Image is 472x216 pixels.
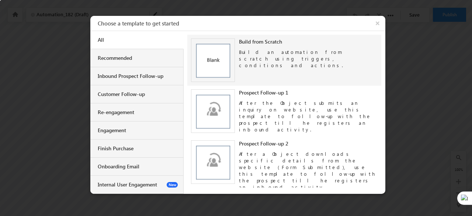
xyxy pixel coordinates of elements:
div: Re-engagement [98,109,178,116]
div: Build an automation from scratch using triggers, conditions and actions. [239,45,378,69]
div: After a Object downloads specific details from the website (Form Submitted), use this template to... [239,147,378,191]
div: After the Object submits an inquiry on website, use this template to follow-up with the prospect ... [239,96,378,133]
img: prospect.png [191,89,235,133]
img: prospect.png [191,140,235,184]
div: All [98,37,178,43]
div: Customer Follow-up [98,91,178,97]
div: Build from Scratch [239,38,378,45]
img: blank_template.png [191,38,235,82]
div: Recommended [98,55,178,61]
div: Prospect Follow-up 2 [239,140,378,147]
div: Finish Purchase [98,145,178,152]
h3: Choose a template to get started [98,16,385,31]
div: Inbound Prospect Follow-up [98,73,178,79]
div: Prospect Follow-up 1 [239,89,378,96]
div: Engagement [98,127,178,134]
div: Onboarding Email [98,163,178,170]
button: × [372,16,385,31]
div: Internal User Engagement [98,181,178,188]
